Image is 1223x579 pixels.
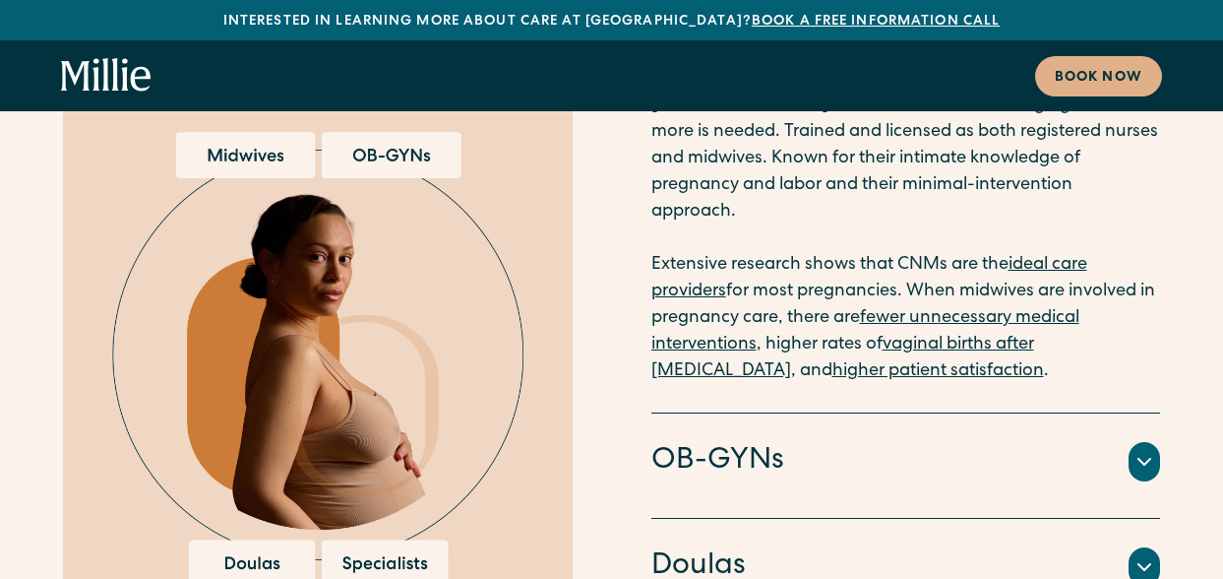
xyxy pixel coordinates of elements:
[1035,56,1162,96] a: Book now
[651,256,1087,300] a: ideal care providers
[832,362,1044,380] a: higher patient satisfaction
[61,58,152,94] a: home
[651,66,1161,385] p: The primary clinicians for gynecology and maternity at [GEOGRAPHIC_DATA], with OB-GYNs co-managin...
[651,309,1079,354] a: fewer unnecessary medical interventions
[651,441,784,482] h4: OB-GYNs
[651,336,1034,380] a: vaginal births after [MEDICAL_DATA]
[752,15,1000,29] a: Book a free information call
[1055,68,1142,89] div: Book now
